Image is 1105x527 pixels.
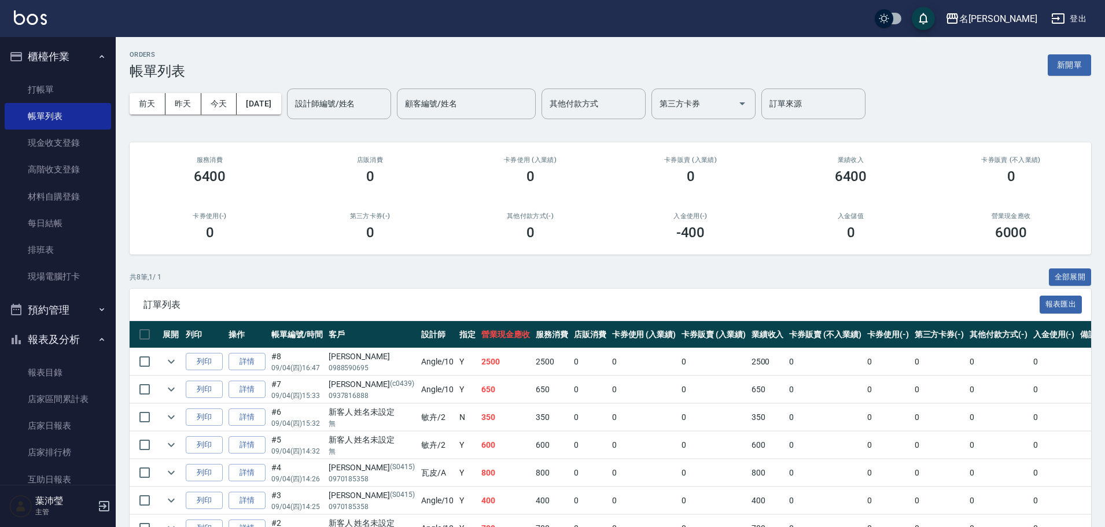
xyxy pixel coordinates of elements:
[571,459,609,487] td: 0
[478,376,533,403] td: 650
[186,492,223,510] button: 列印
[464,156,596,164] h2: 卡券使用 (入業績)
[912,487,967,514] td: 0
[229,353,266,371] a: 詳情
[533,487,571,514] td: 400
[1030,459,1078,487] td: 0
[478,348,533,375] td: 2500
[786,432,864,459] td: 0
[786,321,864,348] th: 卡券販賣 (不入業績)
[456,321,478,348] th: 指定
[130,93,165,115] button: 前天
[5,325,111,355] button: 報表及分析
[130,63,185,79] h3: 帳單列表
[749,376,787,403] td: 650
[5,210,111,237] a: 每日結帳
[609,459,679,487] td: 0
[1040,296,1082,314] button: 報表匯出
[456,459,478,487] td: Y
[268,432,326,459] td: #5
[163,408,180,426] button: expand row
[786,487,864,514] td: 0
[571,376,609,403] td: 0
[143,212,276,220] h2: 卡券使用(-)
[967,432,1030,459] td: 0
[329,351,415,363] div: [PERSON_NAME]
[835,168,867,185] h3: 6400
[609,348,679,375] td: 0
[390,378,414,390] p: (c0439)
[679,376,749,403] td: 0
[533,404,571,431] td: 350
[329,502,415,512] p: 0970185358
[533,348,571,375] td: 2500
[201,93,237,115] button: 今天
[9,495,32,518] img: Person
[229,408,266,426] a: 詳情
[679,348,749,375] td: 0
[533,376,571,403] td: 650
[786,404,864,431] td: 0
[864,321,912,348] th: 卡券使用(-)
[329,378,415,390] div: [PERSON_NAME]
[183,321,226,348] th: 列印
[912,321,967,348] th: 第三方卡券(-)
[329,462,415,474] div: [PERSON_NAME]
[5,42,111,72] button: 櫃檯作業
[749,432,787,459] td: 600
[967,487,1030,514] td: 0
[571,348,609,375] td: 0
[1030,432,1078,459] td: 0
[268,404,326,431] td: #6
[5,76,111,103] a: 打帳單
[366,168,374,185] h3: 0
[945,156,1077,164] h2: 卡券販賣 (不入業績)
[995,224,1027,241] h3: 6000
[5,237,111,263] a: 排班表
[526,224,535,241] h3: 0
[229,436,266,454] a: 詳情
[329,434,415,446] div: 新客人 姓名未設定
[329,446,415,456] p: 無
[5,439,111,466] a: 店家排行榜
[533,459,571,487] td: 800
[912,7,935,30] button: save
[418,348,457,375] td: Angle /10
[786,459,864,487] td: 0
[143,299,1040,311] span: 訂單列表
[268,376,326,403] td: #7
[5,156,111,183] a: 高階收支登錄
[1049,268,1092,286] button: 全部展開
[186,381,223,399] button: 列印
[1040,298,1082,309] a: 報表匯出
[186,408,223,426] button: 列印
[35,495,94,507] h5: 葉沛瑩
[229,464,266,482] a: 詳情
[624,156,757,164] h2: 卡券販賣 (入業績)
[163,436,180,454] button: expand row
[967,404,1030,431] td: 0
[1030,348,1078,375] td: 0
[679,487,749,514] td: 0
[5,263,111,290] a: 現場電腦打卡
[5,466,111,493] a: 互助日報表
[194,168,226,185] h3: 6400
[418,432,457,459] td: 敏卉 /2
[271,446,323,456] p: 09/04 (四) 14:32
[571,321,609,348] th: 店販消費
[5,412,111,439] a: 店家日報表
[478,432,533,459] td: 600
[609,376,679,403] td: 0
[687,168,695,185] h3: 0
[390,462,415,474] p: (S0415)
[864,404,912,431] td: 0
[1030,376,1078,403] td: 0
[206,224,214,241] h3: 0
[609,321,679,348] th: 卡券使用 (入業績)
[418,404,457,431] td: 敏卉 /2
[456,432,478,459] td: Y
[1077,321,1099,348] th: 備註
[163,464,180,481] button: expand row
[160,321,183,348] th: 展開
[967,348,1030,375] td: 0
